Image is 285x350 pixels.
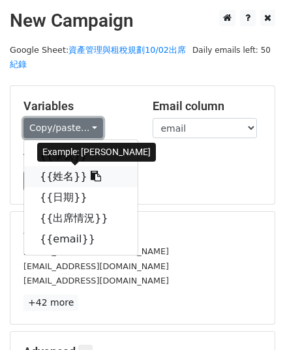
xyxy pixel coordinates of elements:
iframe: Chat Widget [220,287,285,350]
small: [EMAIL_ADDRESS][DOMAIN_NAME] [23,276,169,285]
small: [EMAIL_ADDRESS][DOMAIN_NAME] [23,246,169,256]
a: {{email}} [24,229,138,250]
div: Example: [PERSON_NAME] [37,143,156,162]
small: [EMAIL_ADDRESS][DOMAIN_NAME] [23,261,169,271]
h5: 45 Recipients [23,225,262,239]
a: {{學號}} [24,145,138,166]
span: Daily emails left: 50 [188,43,275,57]
h5: Email column [153,99,262,113]
small: Google Sheet: [10,45,186,70]
h2: New Campaign [10,10,275,32]
a: +42 more [23,295,78,311]
a: {{日期}} [24,187,138,208]
a: {{姓名}} [24,166,138,187]
a: {{出席情況}} [24,208,138,229]
h5: Variables [23,99,133,113]
a: Copy/paste... [23,118,103,138]
a: Daily emails left: 50 [188,45,275,55]
div: 聊天小工具 [220,287,285,350]
a: 資產管理與租稅規劃10/02出席紀錄 [10,45,186,70]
